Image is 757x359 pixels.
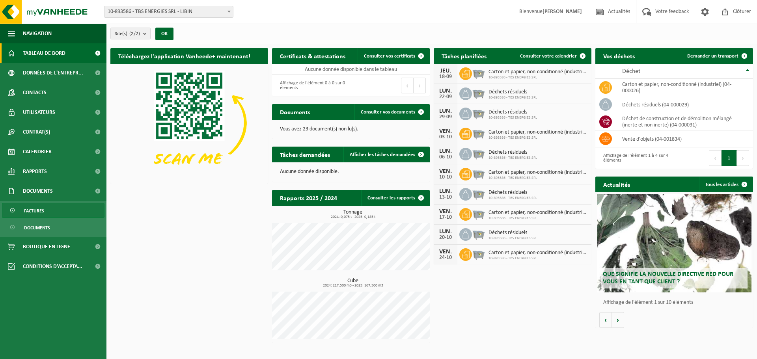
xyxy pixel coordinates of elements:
div: 10-10 [438,175,453,180]
span: Utilisateurs [23,102,55,122]
button: Next [414,78,426,93]
td: Aucune donnée disponible dans le tableau [272,64,430,75]
span: Que signifie la nouvelle directive RED pour vous en tant que client ? [603,271,733,285]
div: 20-10 [438,235,453,240]
td: déchets résiduels (04-000029) [616,96,753,113]
div: Affichage de l'élément 0 à 0 sur 0 éléments [276,77,347,94]
h3: Cube [276,278,430,288]
button: 1 [722,150,737,166]
span: 10-893586 - TBS ENERGIES SRL - LIBIN [104,6,233,17]
span: Contrat(s) [23,122,50,142]
button: Next [737,150,749,166]
div: LUN. [438,108,453,114]
span: Conditions d'accepta... [23,257,82,276]
div: VEN. [438,208,453,215]
div: LUN. [438,148,453,154]
div: 22-09 [438,94,453,100]
a: Tous les articles [699,177,752,192]
span: Factures [24,203,44,218]
span: 2024: 0,075 t - 2025: 0,185 t [276,215,430,219]
div: LUN. [438,229,453,235]
span: Déchets résiduels [489,190,537,196]
a: Factures [2,203,104,218]
h2: Vos déchets [595,48,643,63]
span: 10-893586 - TBS ENERGIES SRL [489,216,587,221]
p: Affichage de l'élément 1 sur 10 éléments [603,300,749,305]
span: 10-893586 - TBS ENERGIES SRL [489,236,537,241]
span: Consulter vos documents [361,110,415,115]
h2: Téléchargez l'application Vanheede+ maintenant! [110,48,258,63]
span: 10-893586 - TBS ENERGIES SRL [489,115,537,120]
td: déchet de construction et de démolition mélangé (inerte et non inerte) (04-000031) [616,113,753,130]
h2: Tâches demandées [272,147,338,162]
span: Documents [24,220,50,235]
div: LUN. [438,188,453,195]
a: Demander un transport [681,48,752,64]
span: 10-893586 - TBS ENERGIES SRL [489,75,587,80]
span: Carton et papier, non-conditionné (industriel) [489,169,587,176]
img: WB-2500-GAL-GY-01 [472,227,485,240]
p: Vous avez 23 document(s) non lu(s). [280,126,422,132]
span: Déchet [622,68,640,74]
a: Que signifie la nouvelle directive RED pour vous en tant que client ? [597,194,751,292]
div: 24-10 [438,255,453,260]
a: Consulter votre calendrier [514,48,591,64]
td: vente d'objets (04-001834) [616,130,753,147]
div: 17-10 [438,215,453,220]
span: Consulter votre calendrier [520,54,577,59]
div: JEU. [438,68,453,74]
span: 10-893586 - TBS ENERGIES SRL [489,136,587,140]
p: Aucune donnée disponible. [280,169,422,175]
img: WB-2500-GAL-GY-01 [472,86,485,100]
a: Documents [2,220,104,235]
img: WB-2500-GAL-GY-01 [472,126,485,140]
img: WB-2500-GAL-GY-01 [472,106,485,120]
span: Rapports [23,162,47,181]
div: 06-10 [438,154,453,160]
h2: Certificats & attestations [272,48,353,63]
count: (2/2) [129,31,140,36]
span: Boutique en ligne [23,237,70,257]
button: OK [155,28,173,40]
div: 03-10 [438,134,453,140]
span: 10-893586 - TBS ENERGIES SRL [489,176,587,180]
img: Download de VHEPlus App [110,64,268,182]
div: LUN. [438,88,453,94]
span: 10-893586 - TBS ENERGIES SRL - LIBIN [104,6,233,18]
span: Carton et papier, non-conditionné (industriel) [489,250,587,256]
span: 10-893586 - TBS ENERGIES SRL [489,256,587,261]
span: Données de l'entrepr... [23,63,83,83]
div: VEN. [438,168,453,175]
a: Consulter vos certificats [358,48,429,64]
div: 13-10 [438,195,453,200]
a: Afficher les tâches demandées [343,147,429,162]
span: Calendrier [23,142,52,162]
img: WB-2500-GAL-GY-01 [472,207,485,220]
div: 18-09 [438,74,453,80]
span: 10-893586 - TBS ENERGIES SRL [489,196,537,201]
span: Déchets résiduels [489,230,537,236]
div: VEN. [438,128,453,134]
div: Affichage de l'élément 1 à 4 sur 4 éléments [599,149,670,167]
span: Carton et papier, non-conditionné (industriel) [489,210,587,216]
div: VEN. [438,249,453,255]
button: Volgende [612,312,624,328]
span: Demander un transport [687,54,738,59]
h2: Documents [272,104,318,119]
h3: Tonnage [276,210,430,219]
button: Previous [709,150,722,166]
img: WB-2500-GAL-GY-01 [472,66,485,80]
td: carton et papier, non-conditionné (industriel) (04-000026) [616,79,753,96]
span: 10-893586 - TBS ENERGIES SRL [489,95,537,100]
a: Consulter vos documents [354,104,429,120]
span: Documents [23,181,53,201]
button: Site(s)(2/2) [110,28,151,39]
button: Previous [401,78,414,93]
span: Carton et papier, non-conditionné (industriel) [489,69,587,75]
span: Navigation [23,24,52,43]
span: Contacts [23,83,47,102]
span: Consulter vos certificats [364,54,415,59]
h2: Rapports 2025 / 2024 [272,190,345,205]
img: WB-2500-GAL-GY-01 [472,167,485,180]
span: Site(s) [115,28,140,40]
